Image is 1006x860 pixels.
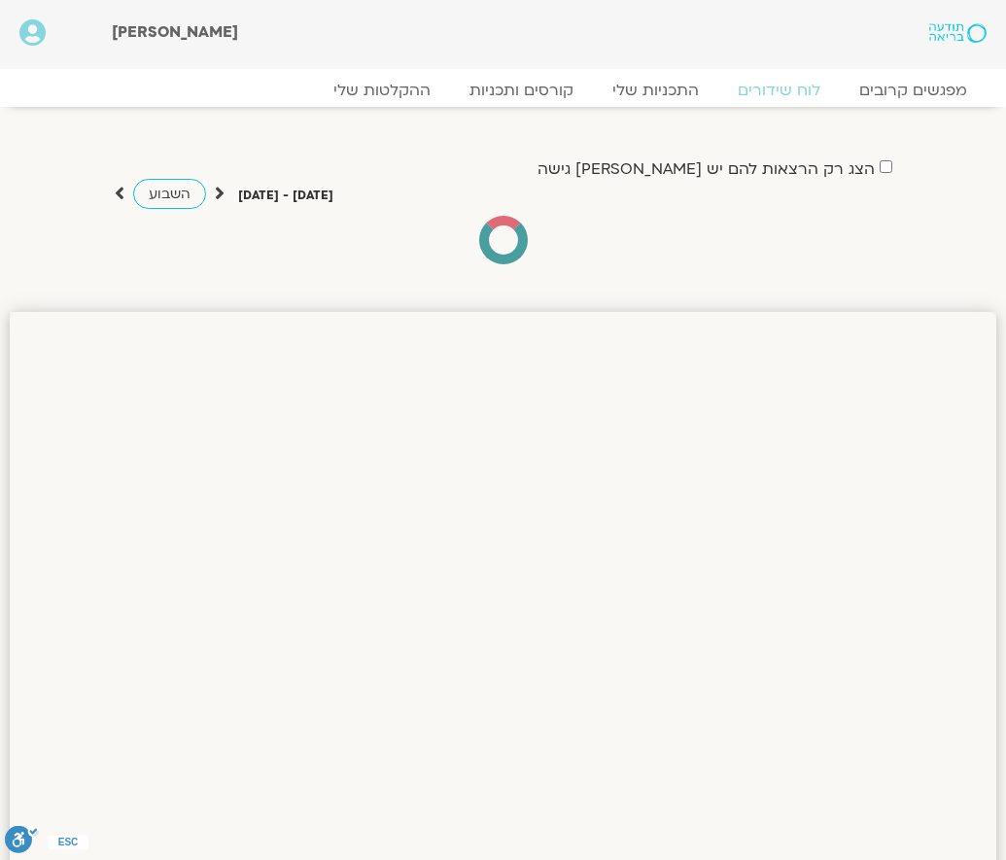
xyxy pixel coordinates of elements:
[238,186,333,206] p: [DATE] - [DATE]
[133,179,206,209] a: השבוע
[450,81,593,100] a: קורסים ותכניות
[840,81,987,100] a: מפגשים קרובים
[112,21,238,43] span: [PERSON_NAME]
[538,160,875,178] label: הצג רק הרצאות להם יש [PERSON_NAME] גישה
[149,185,191,203] span: השבוע
[718,81,840,100] a: לוח שידורים
[19,81,987,100] nav: Menu
[314,81,450,100] a: ההקלטות שלי
[593,81,718,100] a: התכניות שלי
